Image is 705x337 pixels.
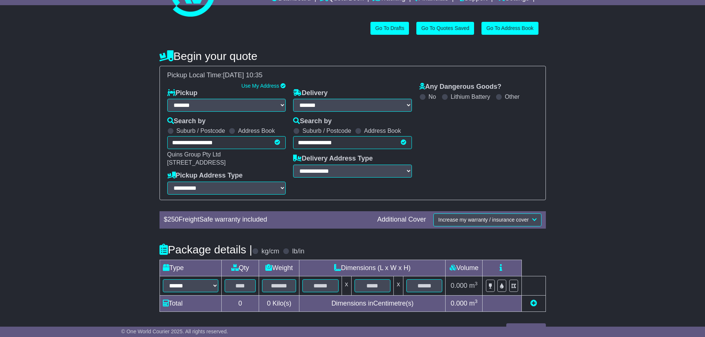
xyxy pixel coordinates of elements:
[267,300,271,307] span: 0
[446,260,483,276] td: Volume
[469,282,478,289] span: m
[160,295,221,311] td: Total
[177,127,225,134] label: Suburb / Postcode
[481,22,538,35] a: Go To Address Book
[451,282,467,289] span: 0.000
[223,71,263,79] span: [DATE] 10:35
[299,260,446,276] td: Dimensions (L x W x H)
[373,216,430,224] div: Additional Cover
[506,323,546,336] button: Get Quotes
[259,260,299,276] td: Weight
[160,260,221,276] td: Type
[370,22,409,35] a: Go To Drafts
[160,243,252,256] h4: Package details |
[167,117,206,125] label: Search by
[160,216,374,224] div: $ FreightSafe warranty included
[416,22,474,35] a: Go To Quotes Saved
[505,93,520,100] label: Other
[221,260,259,276] td: Qty
[168,216,179,223] span: 250
[167,159,226,166] span: [STREET_ADDRESS]
[238,127,275,134] label: Address Book
[261,247,279,256] label: kg/cm
[167,172,243,180] label: Pickup Address Type
[259,295,299,311] td: Kilo(s)
[302,127,351,134] label: Suburb / Postcode
[293,89,328,97] label: Delivery
[342,276,351,295] td: x
[121,328,228,334] span: © One World Courier 2025. All rights reserved.
[160,50,546,62] h4: Begin your quote
[451,93,490,100] label: Lithium Battery
[292,247,304,256] label: lb/in
[433,213,541,226] button: Increase my warranty / insurance cover
[394,276,403,295] td: x
[221,295,259,311] td: 0
[164,71,542,80] div: Pickup Local Time:
[299,295,446,311] td: Dimensions in Centimetre(s)
[241,83,279,89] a: Use My Address
[293,117,332,125] label: Search by
[475,281,478,286] sup: 3
[167,151,221,158] span: Quins Group Pty Ltd
[530,300,537,307] a: Add new item
[419,83,501,91] label: Any Dangerous Goods?
[438,217,528,223] span: Increase my warranty / insurance cover
[475,299,478,304] sup: 3
[429,93,436,100] label: No
[293,155,373,163] label: Delivery Address Type
[364,127,401,134] label: Address Book
[451,300,467,307] span: 0.000
[167,89,198,97] label: Pickup
[469,300,478,307] span: m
